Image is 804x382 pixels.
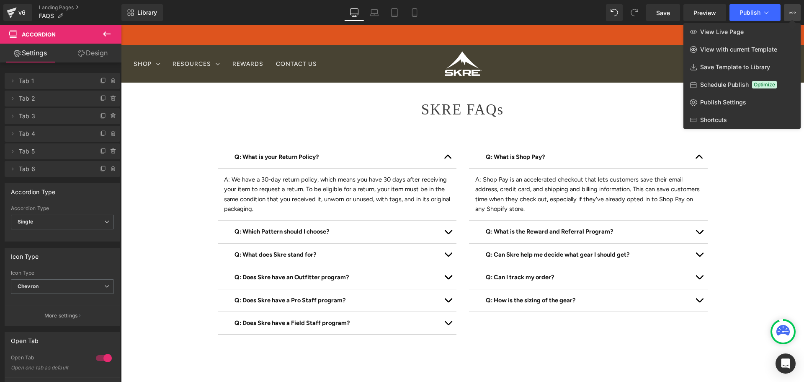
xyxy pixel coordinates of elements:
[155,32,196,45] a: CONTACT US
[111,32,142,45] a: REWARDS
[700,81,749,88] span: Schedule Publish
[11,354,88,363] div: Open Tab
[113,248,228,256] strong: Q: Does Skre have an Outfitter program?
[13,32,39,45] a: SHOP
[113,271,224,279] strong: Q: Does Skre have a Pro Staff program?
[39,13,54,19] span: FAQS
[752,81,777,88] span: Optimize
[405,4,425,21] a: Mobile
[320,25,363,53] img: Skre Gear
[683,4,726,21] a: Preview
[700,28,744,36] span: View Live Page
[606,4,623,21] button: Undo
[113,203,208,210] strong: Q: Which Pattern should I choose?
[644,34,652,42] a: Cart
[700,63,770,71] span: Save Template to Library
[784,4,801,21] button: View Live PageView with current TemplateSave Template to LibrarySchedule PublishOptimizePublish S...
[11,205,114,211] div: Accordion Type
[344,4,364,21] a: Desktop
[19,73,89,89] span: Tab 1
[11,248,39,260] div: Icon Type
[22,31,56,38] span: Accordion
[103,150,329,189] p: A: We have a 30-day return policy, which means you have 30 days after receiving your item to requ...
[365,128,424,135] strong: Q: What is Shop Pay?
[656,8,670,17] span: Save
[5,306,120,325] button: More settings
[365,271,454,279] strong: Q: How is the sizing of the gear?
[354,150,580,189] p: A: Shop Pay is an accelerated checkout that lets customers save their email address, credit card,...
[19,91,89,107] span: Tab 2
[365,203,492,210] strong: Q: What is the Reward and Referral Program?
[384,4,405,21] a: Tablet
[39,4,121,11] a: Landing Pages
[11,333,39,344] div: Open Tab
[137,9,157,16] span: Library
[625,34,634,42] a: Account
[121,4,163,21] a: New Library
[364,4,384,21] a: Laptop
[62,44,123,62] a: Design
[19,108,89,124] span: Tab 3
[365,226,508,233] strong: Q: Can Skre help me decide what gear I should get?
[740,9,760,16] span: Publish
[729,4,781,21] button: Publish
[662,34,670,42] a: Search
[18,283,39,289] b: Chevron
[700,99,746,106] span: Publish Settings
[700,116,727,124] span: Shortcuts
[113,294,229,301] strong: Q: Does Skre have a Field Staff program?
[19,161,89,177] span: Tab 6
[693,8,716,17] span: Preview
[626,4,643,21] button: Redo
[113,128,198,135] strong: Q: What is your Return Policy?
[44,312,78,320] p: More settings
[700,46,777,53] span: View with current Template
[3,4,32,21] a: v6
[365,248,433,256] strong: Q: Can I track my order?
[11,270,114,276] div: Icon Type
[17,7,27,18] div: v6
[650,34,652,38] items-count: 0
[52,32,98,45] a: RESOURCES
[18,218,33,225] b: Single
[19,126,89,142] span: Tab 4
[11,184,56,195] div: Accordion Type
[113,226,195,233] strong: Q: What does Skre stand for?
[776,353,796,374] div: Open Intercom Messenger
[19,143,89,159] span: Tab 5
[11,365,86,371] div: Open one tab as default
